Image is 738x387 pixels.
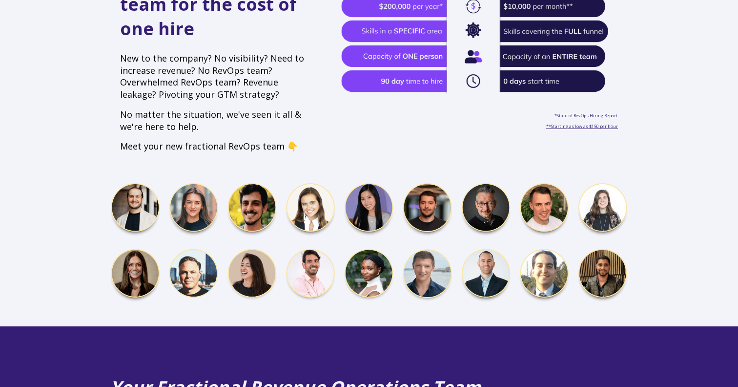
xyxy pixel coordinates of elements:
a: **Starting as low as $150 per hour [546,123,618,129]
p: New to the company? No visibility? Need to increase revenue? No RevOps team? Overwhelmed RevOps t... [120,52,308,101]
p: Meet your new fractional RevOps team 👇 [120,140,308,152]
a: *State of RevOps Hiring Report [554,112,618,119]
img: Fractional RevOps Team [110,183,628,304]
p: No matter the situation, we've seen it all & we're here to help. [120,108,308,133]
